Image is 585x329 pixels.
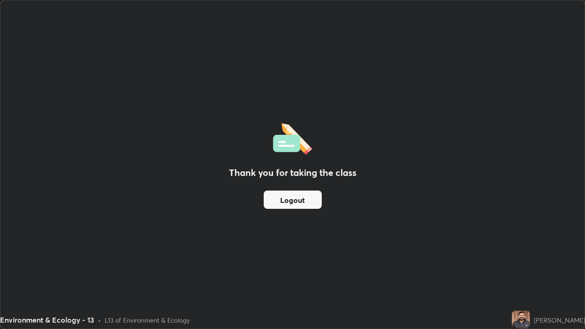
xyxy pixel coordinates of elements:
[98,315,101,325] div: •
[229,166,356,180] h2: Thank you for taking the class
[534,315,585,325] div: [PERSON_NAME]
[273,120,312,155] img: offlineFeedback.1438e8b3.svg
[264,191,322,209] button: Logout
[105,315,190,325] div: L13 of Environment & Ecology
[512,311,530,329] img: 033221f814214d6096c889d8493067a3.jpg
